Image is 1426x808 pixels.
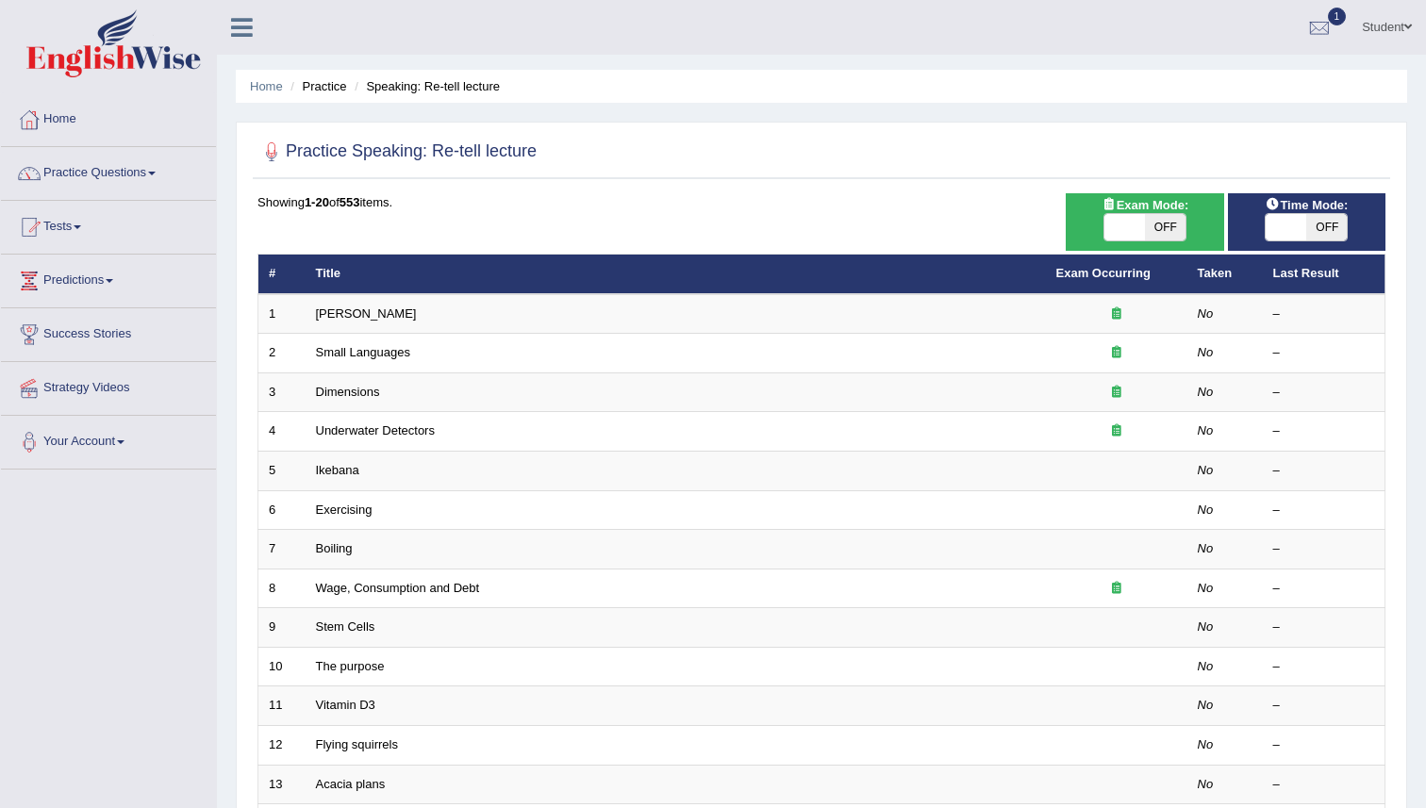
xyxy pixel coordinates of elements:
[1056,305,1177,323] div: Exam occurring question
[258,255,306,294] th: #
[258,412,306,452] td: 4
[316,698,375,712] a: Vitamin D3
[316,581,480,595] a: Wage, Consumption and Debt
[1198,777,1214,791] em: No
[305,195,329,209] b: 1-20
[1198,385,1214,399] em: No
[1198,619,1214,634] em: No
[316,659,385,673] a: The purpose
[258,452,306,491] td: 5
[1273,618,1375,636] div: –
[1273,580,1375,598] div: –
[257,138,537,166] h2: Practice Speaking: Re-tell lecture
[1,255,216,302] a: Predictions
[1273,697,1375,715] div: –
[1198,737,1214,751] em: No
[1273,344,1375,362] div: –
[258,490,306,530] td: 6
[1,416,216,463] a: Your Account
[258,372,306,412] td: 3
[1187,255,1263,294] th: Taken
[1145,214,1186,240] span: OFF
[316,345,410,359] a: Small Languages
[258,294,306,334] td: 1
[1198,306,1214,321] em: No
[1273,305,1375,323] div: –
[258,765,306,804] td: 13
[1198,423,1214,437] em: No
[316,541,353,555] a: Boiling
[1273,502,1375,519] div: –
[1273,736,1375,754] div: –
[1273,776,1375,794] div: –
[1198,581,1214,595] em: No
[316,463,359,477] a: Ikebana
[316,737,398,751] a: Flying squirrels
[340,195,360,209] b: 553
[1,308,216,355] a: Success Stories
[1198,698,1214,712] em: No
[250,79,283,93] a: Home
[1056,344,1177,362] div: Exam occurring question
[1056,580,1177,598] div: Exam occurring question
[258,608,306,648] td: 9
[258,334,306,373] td: 2
[316,619,375,634] a: Stem Cells
[1328,8,1347,25] span: 1
[316,385,380,399] a: Dimensions
[1066,193,1223,251] div: Show exams occurring in exams
[1056,384,1177,402] div: Exam occurring question
[1094,195,1196,215] span: Exam Mode:
[1,362,216,409] a: Strategy Videos
[1056,422,1177,440] div: Exam occurring question
[258,725,306,765] td: 12
[1056,266,1151,280] a: Exam Occurring
[316,777,386,791] a: Acacia plans
[1273,422,1375,440] div: –
[286,77,346,95] li: Practice
[1257,195,1355,215] span: Time Mode:
[1273,658,1375,676] div: –
[257,193,1385,211] div: Showing of items.
[316,503,373,517] a: Exercising
[1198,659,1214,673] em: No
[316,306,417,321] a: [PERSON_NAME]
[1306,214,1347,240] span: OFF
[350,77,500,95] li: Speaking: Re-tell lecture
[1198,503,1214,517] em: No
[1198,541,1214,555] em: No
[258,569,306,608] td: 8
[306,255,1046,294] th: Title
[1198,345,1214,359] em: No
[316,423,435,437] a: Underwater Detectors
[1,147,216,194] a: Practice Questions
[258,686,306,726] td: 11
[1,201,216,248] a: Tests
[1273,540,1375,558] div: –
[1273,384,1375,402] div: –
[1263,255,1385,294] th: Last Result
[1273,462,1375,480] div: –
[1198,463,1214,477] em: No
[258,647,306,686] td: 10
[1,93,216,140] a: Home
[258,530,306,569] td: 7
